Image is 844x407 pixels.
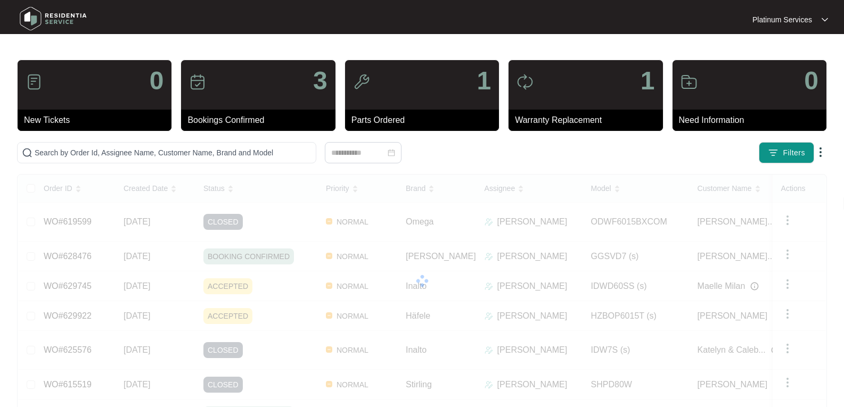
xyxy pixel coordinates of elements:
button: filter iconFilters [759,142,814,163]
p: 0 [804,68,818,94]
p: New Tickets [24,114,171,127]
p: 1 [641,68,655,94]
img: icon [681,73,698,90]
img: icon [26,73,43,90]
p: Bookings Confirmed [187,114,335,127]
p: Parts Ordered [351,114,499,127]
img: dropdown arrow [822,17,828,22]
img: icon [517,73,534,90]
img: residentia service logo [16,3,91,35]
img: icon [353,73,370,90]
img: dropdown arrow [814,146,827,159]
input: Search by Order Id, Assignee Name, Customer Name, Brand and Model [35,147,312,159]
img: filter icon [768,147,779,158]
p: 1 [477,68,491,94]
p: 0 [150,68,164,94]
p: Platinum Services [752,14,812,25]
span: Filters [783,147,805,159]
img: icon [189,73,206,90]
p: 3 [313,68,327,94]
p: Need Information [679,114,826,127]
p: Warranty Replacement [515,114,662,127]
img: search-icon [22,147,32,158]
